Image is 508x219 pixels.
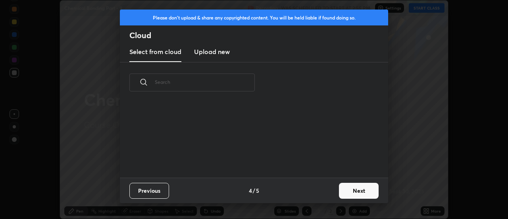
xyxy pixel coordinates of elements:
h3: Upload new [194,47,230,56]
h4: 4 [249,186,252,195]
h3: Select from cloud [129,47,181,56]
h4: 5 [256,186,259,195]
button: Next [339,183,379,199]
button: Previous [129,183,169,199]
input: Search [155,65,255,99]
h2: Cloud [129,30,388,41]
h4: / [253,186,255,195]
div: Please don't upload & share any copyrighted content. You will be held liable if found doing so. [120,10,388,25]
